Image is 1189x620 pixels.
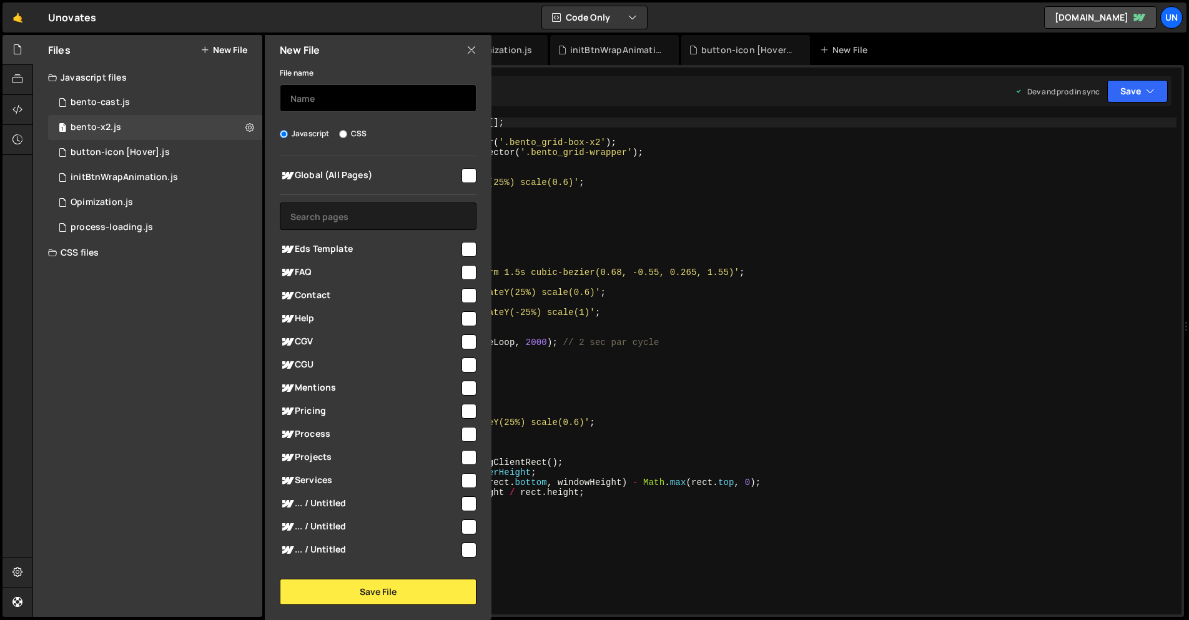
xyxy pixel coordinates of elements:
div: Opimization.js [470,44,532,56]
h2: New File [280,43,320,57]
div: Opimization.js [71,197,133,208]
div: 16819/46695.js [48,90,262,115]
div: process-loading.js [71,222,153,233]
span: Mentions [280,381,460,396]
label: Javascript [280,127,330,140]
a: [DOMAIN_NAME] [1044,6,1157,29]
span: Services [280,473,460,488]
div: button-icon [Hover].js [71,147,170,158]
div: initBtnWrapAnimation.js [570,44,664,56]
button: Save [1107,80,1168,102]
span: Pricing [280,404,460,419]
a: Un [1160,6,1183,29]
input: Javascript [280,130,288,138]
button: Code Only [542,6,647,29]
div: Dev and prod in sync [1015,86,1100,97]
span: Eds Template [280,242,460,257]
label: File name [280,67,313,79]
a: 🤙 [2,2,33,32]
label: CSS [339,127,367,140]
h2: Files [48,43,71,57]
span: ... / Untitled [280,519,460,534]
span: FAQ [280,265,460,280]
input: Name [280,84,476,112]
span: ... / Untitled [280,496,460,511]
span: Contact [280,288,460,303]
button: New File [200,45,247,55]
span: Projects [280,450,460,465]
div: 16819/46216.js [48,165,262,190]
div: Javascript files [33,65,262,90]
button: Save File [280,579,476,605]
div: bento-x2.js [71,122,121,133]
span: 1 [59,124,66,134]
div: bento-cast.js [71,97,130,108]
div: CSS files [33,240,262,265]
input: CSS [339,130,347,138]
div: initBtnWrapAnimation.js [71,172,178,183]
div: 16819/46703.js [48,215,262,240]
div: 16819/45959.js [48,140,262,165]
span: Global (All Pages) [280,168,460,183]
div: button-icon [Hover].js [701,44,795,56]
div: Unovates [48,10,96,25]
span: Help [280,311,460,326]
span: Process [280,427,460,442]
span: ... / Untitled [280,542,460,557]
div: 16819/46642.js [48,115,262,140]
div: 16819/46554.js [48,190,262,215]
input: Search pages [280,202,476,230]
div: New File [820,44,872,56]
span: CGU [280,357,460,372]
span: CGV [280,334,460,349]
